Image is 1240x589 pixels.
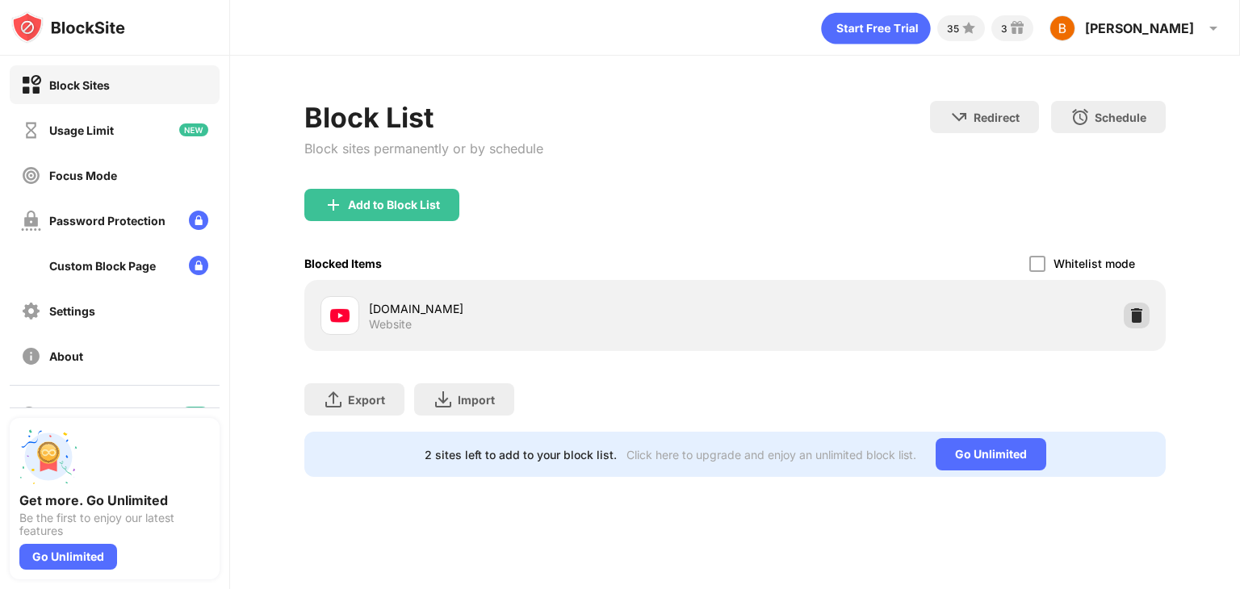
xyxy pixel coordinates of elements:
div: Custom Block Page [49,259,156,273]
div: Schedule [1095,111,1146,124]
div: Go Unlimited [936,438,1046,470]
img: about-off.svg [21,346,41,366]
div: animation [821,12,931,44]
div: Whitelist mode [1054,257,1135,270]
img: ACg8ocJFKy-DvNfImnu7mUA-Wa5qNjx4qPGBmDeeNj7_6bZcGyidWA=s96-c [1049,15,1075,41]
img: x-button.svg [1140,448,1153,461]
div: Focus Mode [49,169,117,182]
div: 2 sites left to add to your block list. [425,448,617,462]
div: Import [458,393,495,407]
img: customize-block-page-off.svg [21,256,41,276]
div: Usage Limit [49,123,114,137]
img: lock-menu.svg [189,211,208,230]
img: lock-menu.svg [189,256,208,275]
img: favicons [330,306,350,325]
div: Redirect [974,111,1020,124]
div: Block Sites [49,78,110,92]
img: blocking-icon.svg [19,405,39,424]
img: focus-off.svg [21,165,41,186]
img: points-small.svg [959,19,978,38]
div: Click here to upgrade and enjoy an unlimited block list. [626,448,916,462]
div: Go Unlimited [19,544,117,570]
img: block-on.svg [21,75,41,95]
div: [PERSON_NAME] [1085,20,1194,36]
div: Password Protection [49,214,165,228]
div: 35 [947,23,959,35]
img: new-icon.svg [179,123,208,136]
img: settings-off.svg [21,301,41,321]
div: About [49,349,83,363]
img: push-unlimited.svg [19,428,77,486]
div: Settings [49,304,95,318]
div: Add to Block List [348,198,440,211]
div: 3 [1001,23,1007,35]
div: Be the first to enjoy our latest features [19,512,210,537]
div: Export [348,393,385,407]
div: Blocked Items [304,257,382,270]
div: Block sites permanently or by schedule [304,140,543,157]
img: time-usage-off.svg [21,120,41,140]
div: Block List [304,101,543,134]
img: reward-small.svg [1007,19,1027,38]
div: [DOMAIN_NAME] [369,300,735,317]
img: logo-blocksite.svg [11,11,125,44]
img: password-protection-off.svg [21,211,41,231]
div: Website [369,317,412,332]
div: Get more. Go Unlimited [19,492,210,508]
